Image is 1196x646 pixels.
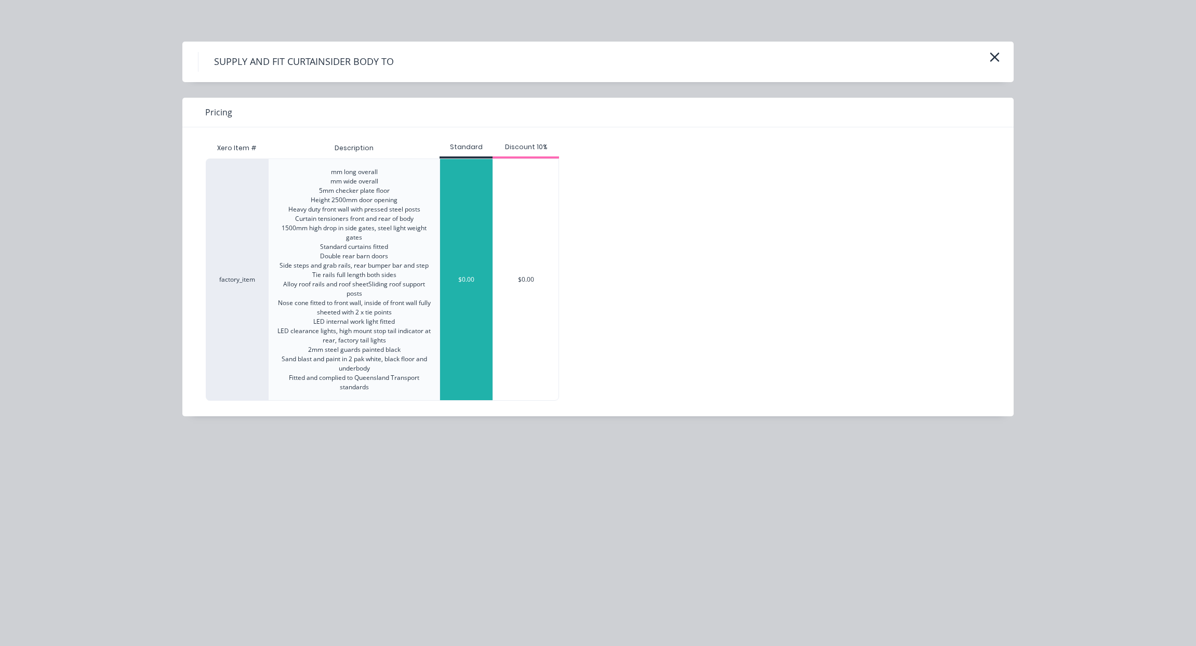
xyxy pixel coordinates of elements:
[493,159,559,400] div: $0.00
[205,106,232,118] span: Pricing
[326,135,382,161] div: Description
[440,142,493,152] div: Standard
[206,138,268,159] div: Xero Item #
[493,142,559,152] div: Discount 10%
[198,52,409,72] h4: SUPPLY AND FIT CURTAINSIDER BODY TO
[206,159,268,401] div: factory_item
[440,159,493,400] div: $0.00
[277,167,431,392] div: mm long overall mm wide overall 5mm checker plate floor Height 2500mm door opening Heavy duty fro...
